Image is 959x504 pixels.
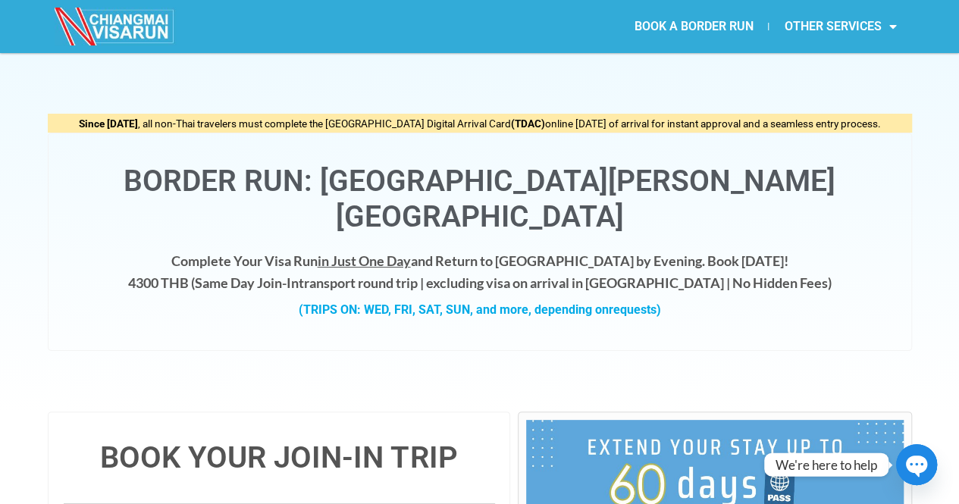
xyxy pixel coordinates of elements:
a: OTHER SERVICES [769,9,911,44]
nav: Menu [479,9,911,44]
span: requests) [609,302,661,317]
strong: Same Day Join-In [195,274,299,291]
h1: Border Run: [GEOGRAPHIC_DATA][PERSON_NAME][GEOGRAPHIC_DATA] [64,164,896,235]
h4: Complete Your Visa Run and Return to [GEOGRAPHIC_DATA] by Evening. Book [DATE]! 4300 THB ( transp... [64,250,896,294]
h4: BOOK YOUR JOIN-IN TRIP [64,443,495,473]
strong: Since [DATE] [79,117,138,130]
span: in Just One Day [318,252,411,269]
span: , all non-Thai travelers must complete the [GEOGRAPHIC_DATA] Digital Arrival Card online [DATE] o... [79,117,881,130]
strong: (TDAC) [511,117,545,130]
a: BOOK A BORDER RUN [619,9,768,44]
strong: (TRIPS ON: WED, FRI, SAT, SUN, and more, depending on [299,302,661,317]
